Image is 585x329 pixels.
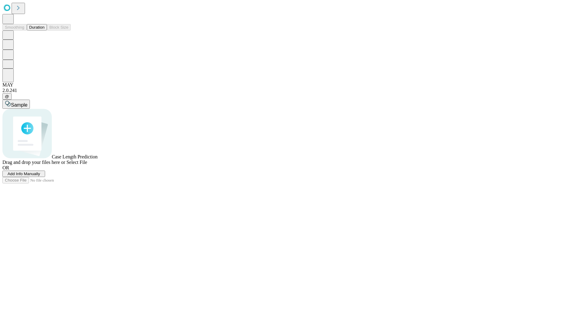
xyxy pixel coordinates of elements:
[2,160,65,165] span: Drag and drop your files here or
[2,24,27,30] button: Smoothing
[27,24,47,30] button: Duration
[11,102,27,108] span: Sample
[8,172,40,176] span: Add Info Manually
[52,154,97,159] span: Case Length Prediction
[2,82,583,88] div: MAY
[2,165,9,170] span: OR
[66,160,87,165] span: Select File
[2,93,12,100] button: @
[5,94,9,99] span: @
[2,171,45,177] button: Add Info Manually
[2,88,583,93] div: 2.0.241
[47,24,71,30] button: Block Size
[2,100,30,109] button: Sample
